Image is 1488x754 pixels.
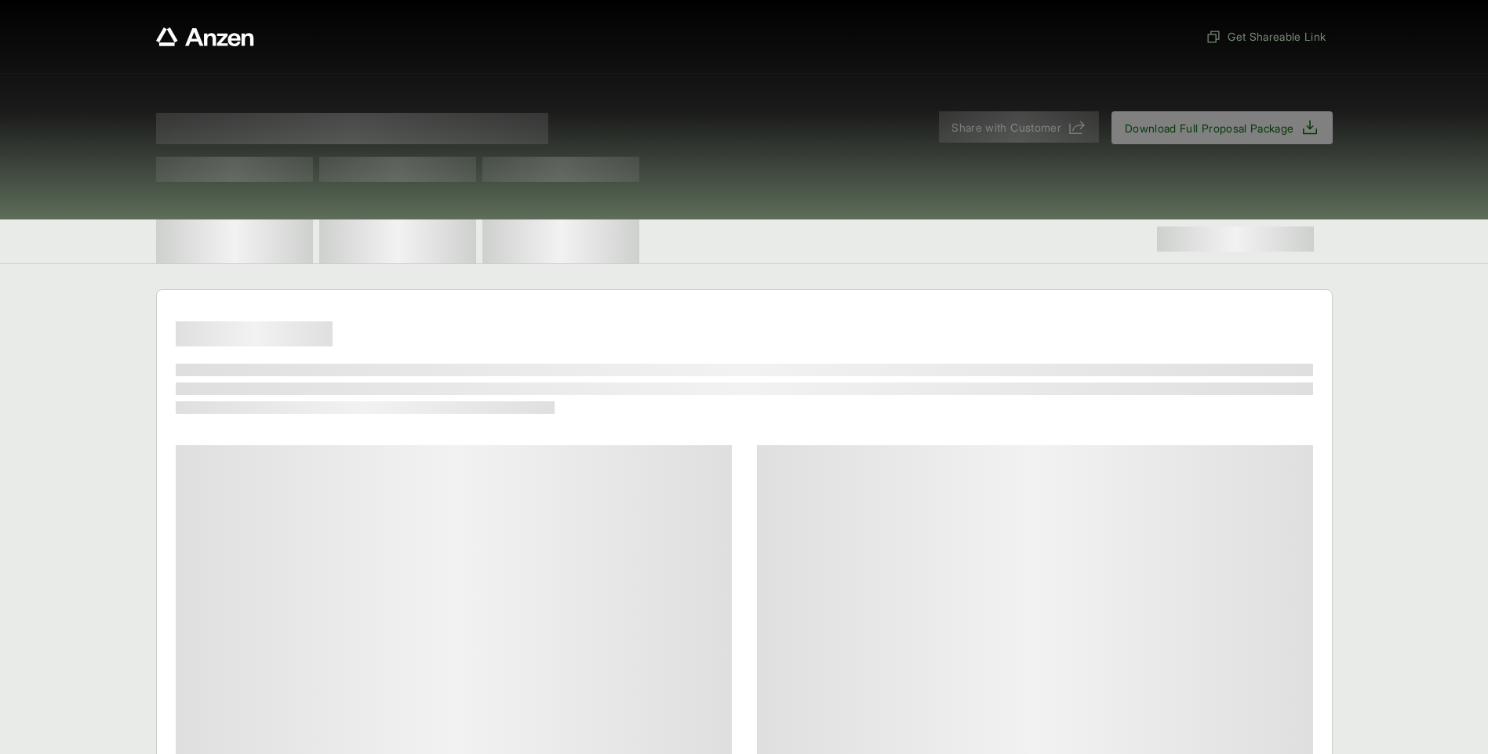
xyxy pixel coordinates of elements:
span: Get Shareable Link [1206,28,1326,45]
span: Test [319,157,476,182]
span: Proposal for [156,113,548,144]
span: Test [156,157,313,182]
span: Share with Customer [951,119,1061,136]
button: Get Shareable Link [1199,22,1332,51]
a: Anzen website [156,27,254,46]
span: Test [482,157,639,182]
